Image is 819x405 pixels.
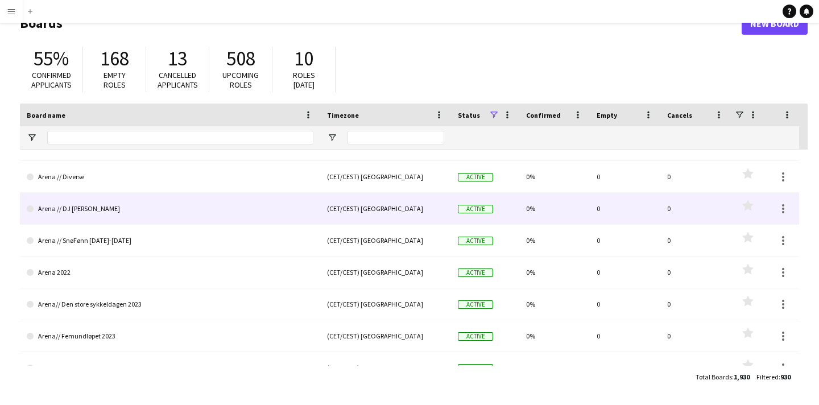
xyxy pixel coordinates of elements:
div: (CET/CEST) [GEOGRAPHIC_DATA] [320,352,451,383]
div: 0 [590,320,660,352]
div: 0 [590,288,660,320]
button: Open Filter Menu [327,133,337,143]
span: Total Boards [696,373,732,381]
div: 0 [660,161,731,192]
div: 0 [590,352,660,383]
div: 0 [660,225,731,256]
a: New Board [742,12,808,35]
div: : [696,366,750,388]
div: 0 [660,320,731,352]
div: 0% [519,320,590,352]
span: Active [458,237,493,245]
div: 0 [660,352,731,383]
div: 0% [519,352,590,383]
div: 0 [590,225,660,256]
a: Arena// Den store sykkeldagen 2023 [27,288,313,320]
button: Open Filter Menu [27,133,37,143]
div: (CET/CEST) [GEOGRAPHIC_DATA] [320,193,451,224]
div: : [756,366,791,388]
input: Board name Filter Input [47,131,313,144]
h1: Boards [20,15,742,32]
span: Active [458,364,493,373]
span: Filtered [756,373,779,381]
span: 930 [780,373,791,381]
span: Timezone [327,111,359,119]
div: (CET/CEST) [GEOGRAPHIC_DATA] [320,225,451,256]
div: 0% [519,257,590,288]
div: 0% [519,193,590,224]
span: Confirmed [526,111,561,119]
div: 0 [590,161,660,192]
a: Arena // Diverse [27,161,313,193]
a: Arena // DJ [PERSON_NAME] [27,193,313,225]
span: Cancelled applicants [158,70,198,90]
div: 0 [660,288,731,320]
span: Active [458,268,493,277]
span: Active [458,300,493,309]
div: 0 [590,257,660,288]
span: 508 [226,46,255,71]
div: 0% [519,288,590,320]
a: Arena // SnøFønn [DATE]-[DATE] [27,225,313,257]
span: Cancels [667,111,692,119]
span: Confirmed applicants [31,70,72,90]
div: 0 [660,193,731,224]
div: (CET/CEST) [GEOGRAPHIC_DATA] [320,288,451,320]
div: 0 [590,193,660,224]
div: (CET/CEST) [GEOGRAPHIC_DATA] [320,320,451,352]
span: Upcoming roles [222,70,259,90]
span: 1,930 [734,373,750,381]
div: (CET/CEST) [GEOGRAPHIC_DATA] [320,257,451,288]
span: Empty roles [104,70,126,90]
div: (CET/CEST) [GEOGRAPHIC_DATA] [320,161,451,192]
input: Timezone Filter Input [348,131,444,144]
span: Roles [DATE] [293,70,315,90]
div: 0% [519,225,590,256]
span: Status [458,111,480,119]
span: Active [458,332,493,341]
a: Atea Intel [27,352,313,384]
span: 13 [168,46,187,71]
span: Active [458,205,493,213]
span: 55% [34,46,69,71]
div: 0 [660,257,731,288]
a: Arena 2022 [27,257,313,288]
span: 10 [294,46,313,71]
span: 168 [100,46,129,71]
a: Arena// Femundløpet 2023 [27,320,313,352]
span: Empty [597,111,617,119]
div: 0% [519,161,590,192]
span: Board name [27,111,65,119]
span: Active [458,173,493,181]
